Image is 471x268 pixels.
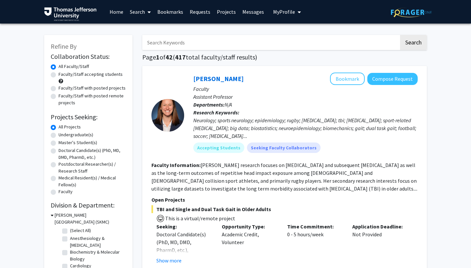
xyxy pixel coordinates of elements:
fg-read-more: [PERSON_NAME] research focuses on [MEDICAL_DATA] and subsequent [MEDICAL_DATA] as well as the lon... [151,162,417,192]
iframe: Chat [5,239,28,263]
img: Thomas Jefferson University Logo [44,7,96,21]
label: Biochemistry & Molecular Biology [70,249,124,262]
b: Faculty Information: [151,162,201,168]
h2: Collaboration Status: [51,53,126,60]
p: Opportunity Type: [222,223,277,230]
a: Requests [186,0,214,23]
label: Medical Resident(s) / Medical Fellow(s) [59,175,126,188]
a: Messages [239,0,267,23]
label: Faculty/Staff accepting students [59,71,123,78]
button: Show more [156,257,182,264]
label: All Projects [59,124,81,130]
p: Seeking: [156,223,212,230]
label: Anesthesiology & [MEDICAL_DATA] [70,235,124,249]
div: Academic Credit, Volunteer [217,223,282,264]
label: Master's Student(s) [59,139,97,146]
a: Search [127,0,154,23]
div: 0 - 5 hours/week [282,223,348,264]
input: Search Keywords [142,35,399,50]
b: Departments: [193,101,225,108]
label: Faculty [59,188,73,195]
a: [PERSON_NAME] [193,75,244,83]
div: Not Provided [347,223,413,264]
div: Neurology; sports neurology; epidemiology; rugby; [MEDICAL_DATA]; tbi; [MEDICAL_DATA]; sport-rela... [193,116,418,140]
b: Research Keywords: [193,109,239,116]
label: (Select All) [70,227,91,234]
label: Doctoral Candidate(s) (PhD, MD, DMD, PharmD, etc.) [59,147,126,161]
p: Application Deadline: [352,223,408,230]
h1: Page of ( total faculty/staff results) [142,53,427,61]
p: Time Commitment: [287,223,343,230]
span: 42 [166,53,173,61]
img: ForagerOne Logo [391,7,432,17]
label: Postdoctoral Researcher(s) / Research Staff [59,161,126,175]
span: N/A [225,101,232,108]
label: All Faculty/Staff [59,63,89,70]
a: Home [106,0,127,23]
button: Compose Request to Katie Hunzinger [367,73,418,85]
span: My Profile [273,8,295,15]
button: Search [400,35,427,50]
label: Undergraduate(s) [59,131,93,138]
mat-chip: Seeking Faculty Collaborators [247,142,321,153]
h3: [PERSON_NAME][GEOGRAPHIC_DATA] (SKMC) [55,212,126,226]
p: Assistant Professor [193,93,418,101]
span: This is a virtual/remote project [165,215,235,222]
span: 1 [156,53,160,61]
label: Faculty/Staff with posted remote projects [59,92,126,106]
span: 417 [175,53,186,61]
h2: Projects Seeking: [51,113,126,121]
span: Refine By [51,42,77,50]
button: Add Katie Hunzinger to Bookmarks [330,73,365,85]
span: TBI and Single and Dual Task Gait in Older Adults [151,205,418,213]
h2: Division & Department: [51,201,126,209]
label: Faculty/Staff with posted projects [59,85,126,92]
p: Open Projects [151,196,418,204]
mat-chip: Accepting Students [193,142,244,153]
p: Faculty [193,85,418,93]
a: Bookmarks [154,0,186,23]
a: Projects [214,0,239,23]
